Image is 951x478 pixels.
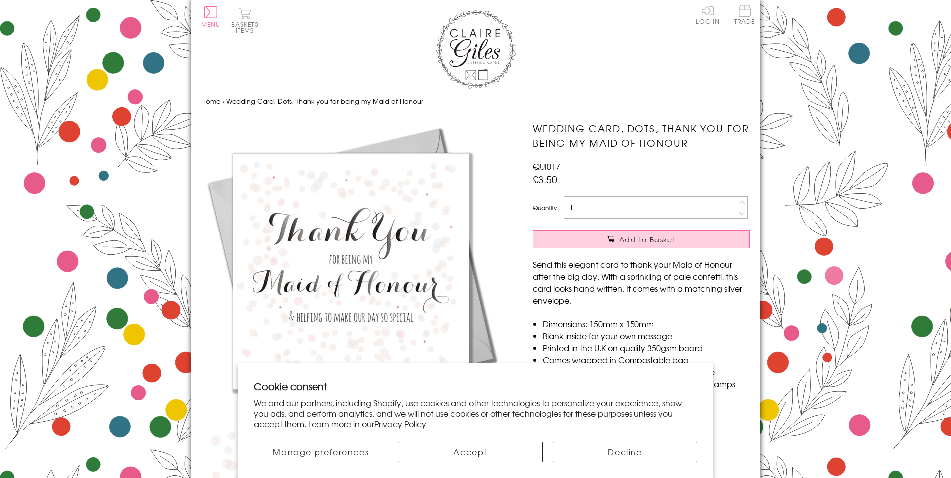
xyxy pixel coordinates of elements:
h1: Wedding Card, Dots, Thank you for being my Maid of Honour [533,121,750,150]
a: Log In [696,5,720,24]
h2: Cookie consent [254,379,697,393]
button: Decline [553,442,697,462]
button: Manage preferences [254,442,388,462]
button: Add to Basket [533,230,750,248]
button: Accept [398,442,543,462]
span: Add to Basket [619,235,676,244]
span: £3.50 [533,172,557,186]
li: Dimensions: 150mm x 150mm [543,318,750,330]
img: Wedding Card, Dots, Thank you for being my Maid of Honour [201,121,501,421]
a: Home [201,96,220,106]
span: Menu [201,20,221,29]
label: Quantity [533,203,557,212]
li: Comes wrapped in Compostable bag [543,354,750,366]
li: Blank inside for your own message [543,330,750,342]
button: Basket0 items [231,8,259,33]
span: QUI017 [533,160,560,172]
nav: breadcrumbs [201,91,750,112]
button: Menu [201,6,221,27]
li: Printed in the U.K on quality 350gsm board [543,342,750,354]
p: We and our partners, including Shopify, use cookies and other technologies to personalize your ex... [254,398,697,429]
p: Send this elegant card to thank your Maid of Honour after the big day. With a sprinkling of pale ... [533,258,750,306]
span: 0 items [236,20,259,35]
img: Claire Giles Greetings Cards [436,10,516,89]
span: › [222,96,224,106]
span: Manage preferences [273,446,369,458]
a: Trade [734,5,755,26]
span: Trade [734,5,755,24]
span: Wedding Card, Dots, Thank you for being my Maid of Honour [226,96,423,106]
a: Privacy Policy [374,418,426,430]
